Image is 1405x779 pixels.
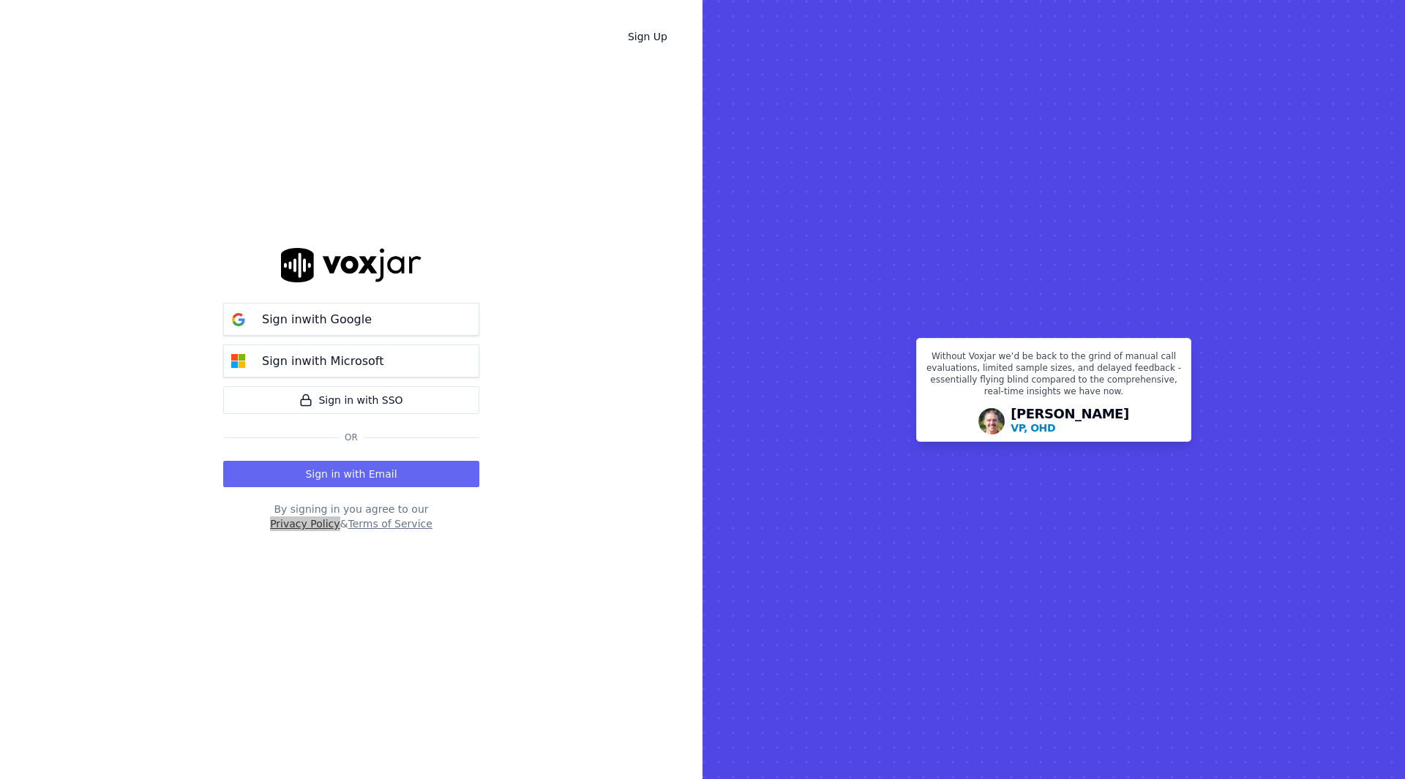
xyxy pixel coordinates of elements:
img: google Sign in button [224,305,253,334]
p: VP, OHD [1011,421,1055,435]
button: Terms of Service [348,516,432,531]
button: Sign inwith Google [223,303,479,336]
p: Without Voxjar we’d be back to the grind of manual call evaluations, limited sample sizes, and de... [926,350,1182,403]
img: microsoft Sign in button [224,347,253,376]
img: Avatar [978,408,1005,434]
div: [PERSON_NAME] [1011,407,1129,435]
button: Sign in with Email [223,461,479,487]
button: Sign inwith Microsoft [223,345,479,377]
a: Sign Up [616,23,679,50]
p: Sign in with Microsoft [262,353,383,370]
span: Or [339,432,364,443]
div: By signing in you agree to our & [223,502,479,531]
img: logo [281,248,421,282]
button: Privacy Policy [270,516,340,531]
p: Sign in with Google [262,311,372,328]
a: Sign in with SSO [223,386,479,414]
